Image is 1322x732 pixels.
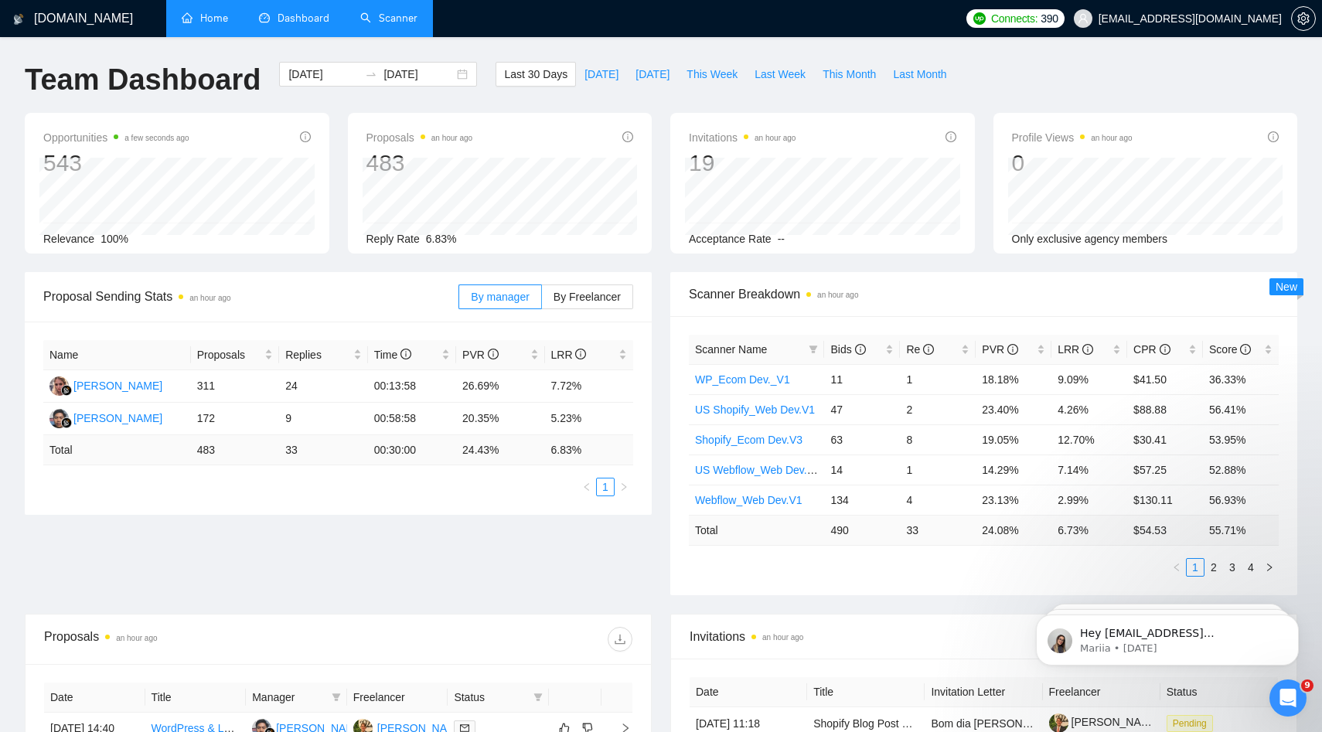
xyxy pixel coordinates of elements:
[191,340,279,370] th: Proposals
[689,148,796,178] div: 19
[1058,343,1093,356] span: LRR
[43,287,458,306] span: Proposal Sending Stats
[1204,558,1223,577] li: 2
[431,134,472,142] time: an hour ago
[824,424,900,455] td: 63
[67,45,267,257] span: Hey [EMAIL_ADDRESS][DOMAIN_NAME], Looks like your Upwork agency FutureSells ran out of connects. ...
[496,62,576,87] button: Last 30 Days
[596,478,615,496] li: 1
[462,349,499,361] span: PVR
[982,343,1018,356] span: PVR
[43,233,94,245] span: Relevance
[1203,394,1279,424] td: 56.41%
[191,403,279,435] td: 172
[1051,515,1127,545] td: 6.73 %
[374,349,411,361] span: Time
[855,344,866,355] span: info-circle
[900,394,976,424] td: 2
[1051,485,1127,515] td: 2.99%
[1049,716,1295,728] a: [PERSON_NAME] Chalaca [PERSON_NAME]
[615,478,633,496] li: Next Page
[101,233,128,245] span: 100%
[906,343,934,356] span: Re
[900,485,976,515] td: 4
[1203,515,1279,545] td: 55.71 %
[695,403,815,416] a: US Shopify_Web Dev.V1
[44,683,145,713] th: Date
[1265,563,1274,572] span: right
[817,291,858,299] time: an hour ago
[49,379,162,391] a: KG[PERSON_NAME]
[1209,343,1251,356] span: Score
[545,403,634,435] td: 5.23%
[824,364,900,394] td: 11
[695,464,820,476] a: US Webflow_Web Dev.V1
[456,435,544,465] td: 24.43 %
[806,338,821,361] span: filter
[755,134,796,142] time: an hour ago
[278,12,329,25] span: Dashboard
[690,627,1278,646] span: Invitations
[830,343,865,356] span: Bids
[1301,679,1313,692] span: 9
[584,66,618,83] span: [DATE]
[1127,364,1203,394] td: $41.50
[279,340,367,370] th: Replies
[695,373,790,386] a: WP_Ecom Dev._V1
[533,693,543,702] span: filter
[145,683,247,713] th: Title
[365,68,377,80] span: to
[1205,559,1222,576] a: 2
[67,60,267,73] p: Message from Mariia, sent 1d ago
[1268,131,1279,142] span: info-circle
[61,417,72,428] img: gigradar-bm.png
[1276,281,1297,293] span: New
[197,346,261,363] span: Proposals
[578,478,596,496] button: left
[1127,394,1203,424] td: $88.88
[426,233,457,245] span: 6.83%
[545,435,634,465] td: 6.83 %
[456,403,544,435] td: 20.35%
[44,627,339,652] div: Proposals
[1127,515,1203,545] td: $ 54.53
[279,435,367,465] td: 33
[368,435,456,465] td: 00:30:00
[1203,424,1279,455] td: 53.95%
[1078,13,1089,24] span: user
[976,455,1051,485] td: 14.29%
[554,291,621,303] span: By Freelancer
[946,131,956,142] span: info-circle
[824,485,900,515] td: 134
[43,128,189,147] span: Opportunities
[695,494,802,506] a: Webflow_Web Dev.V1
[1127,485,1203,515] td: $130.11
[288,66,359,83] input: Start date
[824,515,900,545] td: 490
[1082,344,1093,355] span: info-circle
[1260,558,1279,577] li: Next Page
[1223,558,1242,577] li: 3
[545,370,634,403] td: 7.72%
[824,394,900,424] td: 47
[1051,394,1127,424] td: 4.26%
[1240,344,1251,355] span: info-circle
[1041,10,1058,27] span: 390
[687,66,738,83] span: This Week
[695,434,802,446] a: Shopify_Ecom Dev.V3
[627,62,678,87] button: [DATE]
[678,62,746,87] button: This Week
[366,233,420,245] span: Reply Rate
[259,12,270,23] span: dashboard
[13,7,24,32] img: logo
[285,346,349,363] span: Replies
[576,62,627,87] button: [DATE]
[246,683,347,713] th: Manager
[976,364,1051,394] td: 18.18%
[976,424,1051,455] td: 19.05%
[454,689,527,706] span: Status
[1172,563,1181,572] span: left
[189,294,230,302] time: an hour ago
[1160,677,1278,707] th: Status
[575,349,586,359] span: info-circle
